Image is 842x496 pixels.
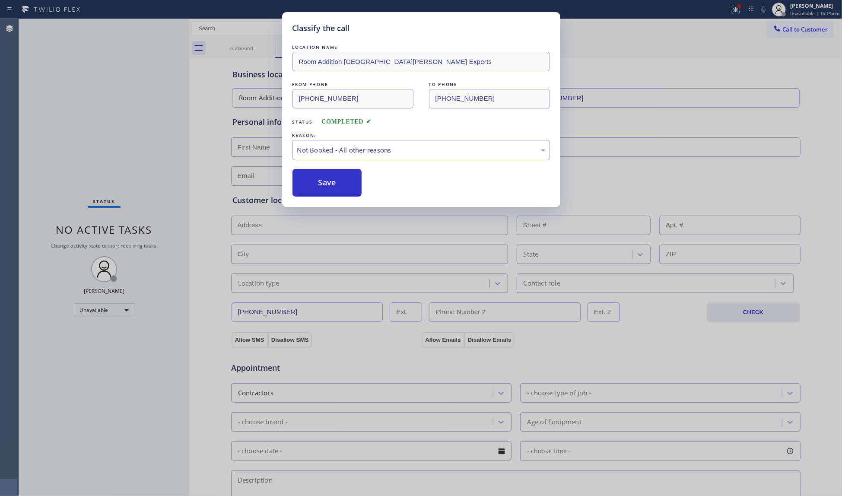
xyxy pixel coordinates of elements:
span: COMPLETED [321,118,372,125]
input: From phone [292,89,413,108]
div: Not Booked - All other reasons [297,145,545,155]
span: Status: [292,119,315,125]
div: FROM PHONE [292,80,413,89]
input: To phone [429,89,550,108]
div: REASON: [292,131,550,140]
div: TO PHONE [429,80,550,89]
h5: Classify the call [292,22,350,34]
button: Save [292,169,362,197]
div: LOCATION NAME [292,43,550,52]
